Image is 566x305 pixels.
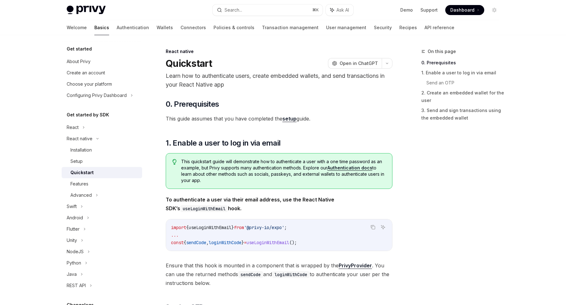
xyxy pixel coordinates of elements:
a: Wallets [157,20,173,35]
div: Search... [225,6,242,14]
a: Dashboard [445,5,484,15]
a: About Privy [62,56,142,67]
span: Dashboard [450,7,474,13]
strong: To authenticate a user via their email address, use the React Native SDK’s hook. [166,196,334,211]
a: 2. Create an embedded wallet for the user [421,88,504,105]
a: setup [282,115,297,122]
div: Java [67,270,77,278]
span: This quickstart guide will demonstrate how to authenticate a user with a one time password as an ... [181,158,386,184]
span: 1. Enable a user to log in via email [166,138,280,148]
span: from [234,225,244,230]
div: React native [67,135,92,142]
button: Open in ChatGPT [328,58,382,69]
a: Basics [94,20,109,35]
div: Setup [70,158,83,165]
span: Open in ChatGPT [340,60,378,67]
div: Advanced [70,191,92,199]
a: Send an OTP [426,78,504,88]
span: On this page [428,48,456,55]
div: Unity [67,237,77,244]
span: Ensure that this hook is mounted in a component that is wrapped by the . You can use the returned... [166,261,392,287]
a: Demo [400,7,413,13]
h5: Get started [67,45,92,53]
div: Installation [70,146,92,154]
span: Ask AI [336,7,349,13]
a: Support [420,7,438,13]
span: (); [289,240,297,245]
a: Connectors [180,20,206,35]
span: useLoginWithEmail [189,225,231,230]
a: 0. Prerequisites [421,58,504,68]
a: Authentication [117,20,149,35]
span: { [184,240,186,245]
a: 3. Send and sign transactions using the embedded wallet [421,105,504,123]
a: Choose your platform [62,78,142,90]
h1: Quickstart [166,58,212,69]
a: Transaction management [262,20,319,35]
span: useLoginWithEmail [247,240,289,245]
div: Configuring Privy Dashboard [67,92,127,99]
div: NodeJS [67,248,84,255]
div: Android [67,214,83,222]
div: Create an account [67,69,105,77]
span: 0. Prerequisites [166,99,219,109]
div: Flutter [67,225,80,233]
span: = [244,240,247,245]
span: '@privy-io/expo' [244,225,284,230]
code: useLoginWithEmail [180,205,228,212]
div: REST API [67,282,86,289]
span: const [171,240,184,245]
div: Choose your platform [67,80,112,88]
a: Welcome [67,20,87,35]
a: Authentication docs [327,165,372,171]
span: loginWithCode [209,240,241,245]
div: React [67,124,79,131]
div: Swift [67,203,77,210]
img: light logo [67,6,106,14]
div: Features [70,180,88,188]
a: Recipes [399,20,417,35]
span: } [241,240,244,245]
code: loginWithCode [272,271,310,278]
a: 1. Enable a user to log in via email [421,68,504,78]
a: User management [326,20,366,35]
button: Ask AI [326,4,353,16]
div: About Privy [67,58,91,65]
a: Quickstart [62,167,142,178]
span: , [206,240,209,245]
div: Python [67,259,81,267]
button: Search...⌘K [213,4,323,16]
code: sendCode [238,271,263,278]
span: } [231,225,234,230]
a: Setup [62,156,142,167]
div: React native [166,48,392,55]
p: Learn how to authenticate users, create embedded wallets, and send transactions in your React Nat... [166,72,392,89]
a: Installation [62,144,142,156]
h5: Get started by SDK [67,111,109,119]
button: Ask AI [379,223,387,231]
a: PrivyProvider [339,262,372,269]
button: Copy the contents from the code block [369,223,377,231]
span: sendCode [186,240,206,245]
span: ; [284,225,287,230]
svg: Tip [172,159,177,165]
span: ⌘ K [312,8,319,13]
a: Create an account [62,67,142,78]
div: Quickstart [70,169,94,176]
a: API reference [425,20,454,35]
span: import [171,225,186,230]
span: ... [171,232,179,238]
span: This guide assumes that you have completed the guide. [166,114,392,123]
span: { [186,225,189,230]
a: Features [62,178,142,190]
button: Toggle dark mode [489,5,499,15]
a: Policies & controls [214,20,254,35]
a: Security [374,20,392,35]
